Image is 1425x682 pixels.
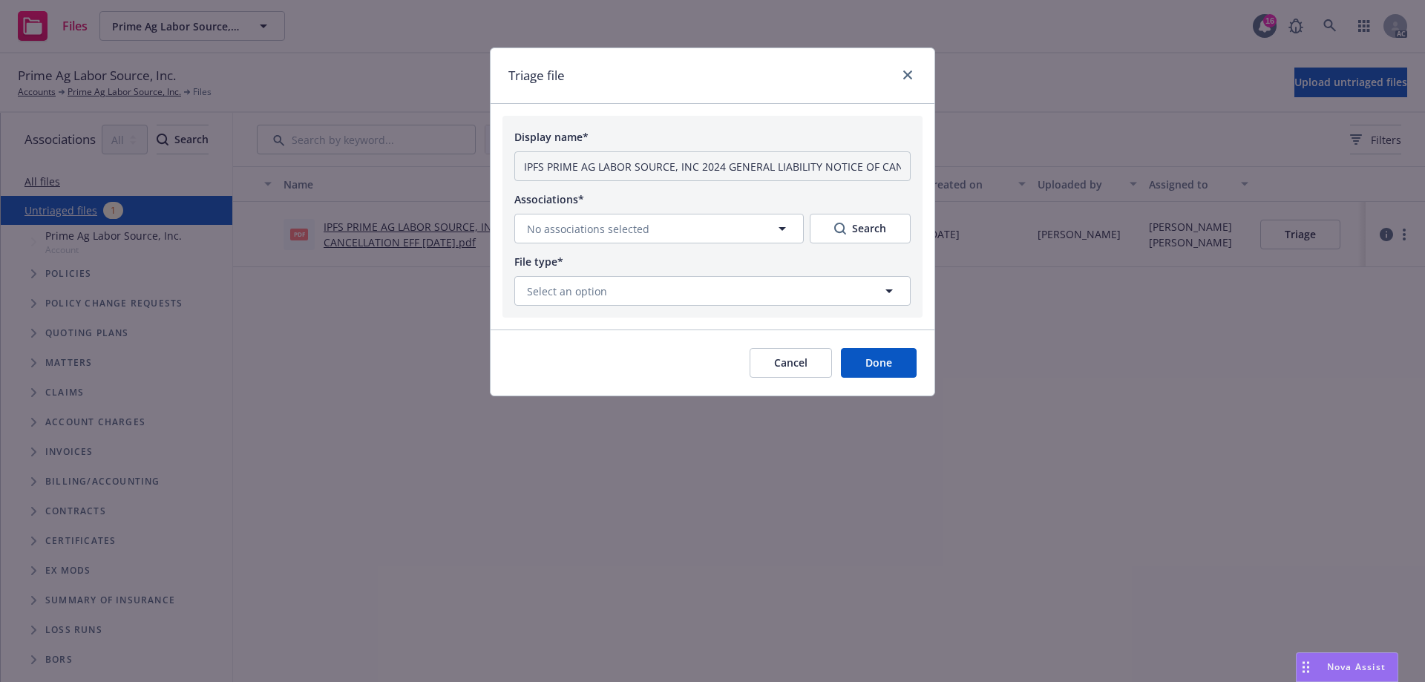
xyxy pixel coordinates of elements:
button: Select an option [514,276,911,306]
span: Associations* [514,192,584,206]
div: Search [834,221,886,236]
button: No associations selected [514,214,804,243]
input: Add display name here... [514,151,911,181]
span: No associations selected [527,221,649,237]
span: Nova Assist [1327,660,1386,673]
button: Done [841,348,917,378]
span: File type* [514,255,563,269]
button: Nova Assist [1296,652,1398,682]
a: close [899,66,917,84]
span: Select an option [527,283,607,299]
button: SearchSearch [810,214,911,243]
div: Drag to move [1297,653,1315,681]
span: Display name* [514,130,589,144]
svg: Search [834,223,846,235]
button: Cancel [750,348,832,378]
h1: Triage file [508,66,565,85]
